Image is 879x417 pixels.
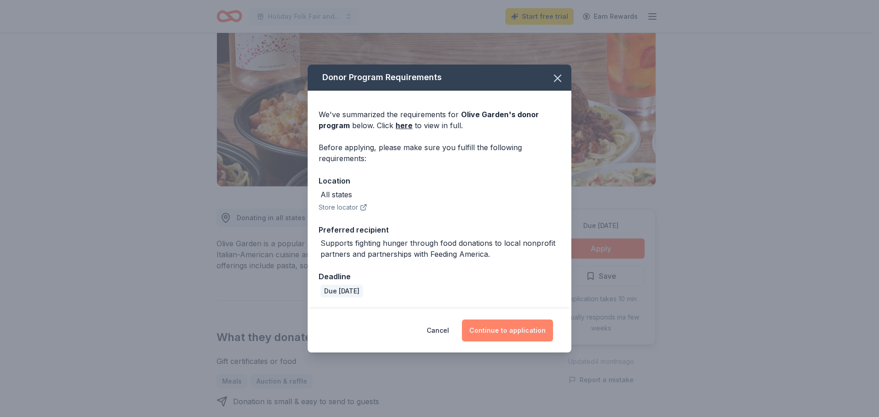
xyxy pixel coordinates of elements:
button: Cancel [427,320,449,341]
div: Due [DATE] [320,285,363,298]
button: Store locator [319,202,367,213]
div: We've summarized the requirements for below. Click to view in full. [319,109,560,131]
div: Donor Program Requirements [308,65,571,91]
div: Location [319,175,560,187]
a: here [396,120,412,131]
div: Deadline [319,271,560,282]
div: All states [320,189,352,200]
div: Before applying, please make sure you fulfill the following requirements: [319,142,560,164]
button: Continue to application [462,320,553,341]
div: Supports fighting hunger through food donations to local nonprofit partners and partnerships with... [320,238,560,260]
div: Preferred recipient [319,224,560,236]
